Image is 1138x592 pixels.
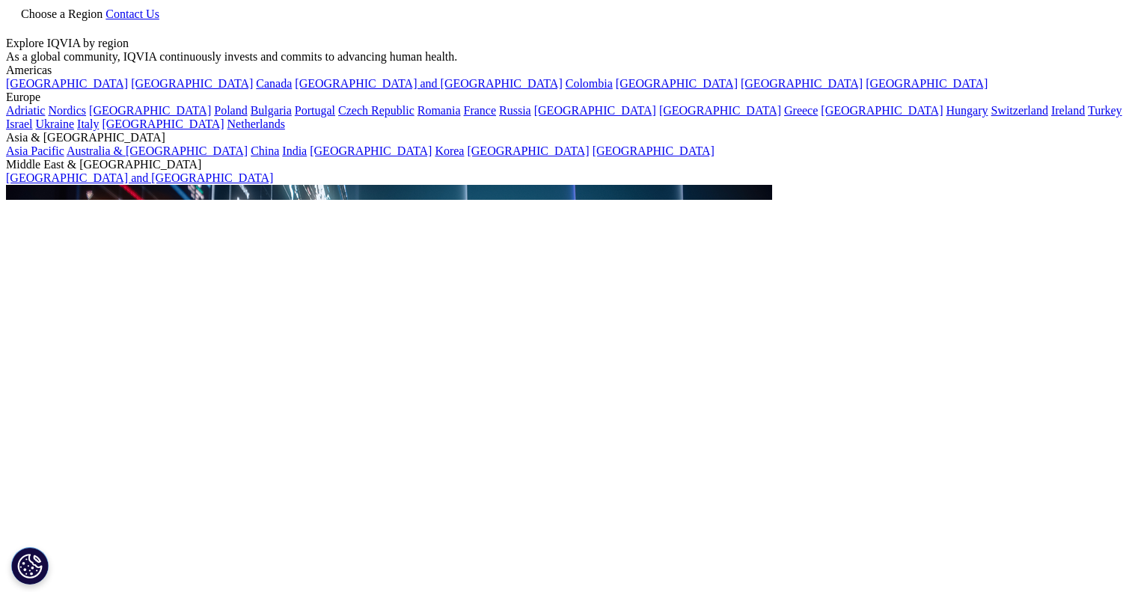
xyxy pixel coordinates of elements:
div: Asia & [GEOGRAPHIC_DATA] [6,131,1132,144]
div: As a global community, IQVIA continuously invests and commits to advancing human health. [6,50,1132,64]
a: Greece [784,104,818,117]
div: Americas [6,64,1132,77]
a: [GEOGRAPHIC_DATA] [593,144,715,157]
a: Israel [6,118,33,130]
a: Ukraine [36,118,75,130]
a: [GEOGRAPHIC_DATA] [741,77,863,90]
a: Italy [77,118,99,130]
div: Explore IQVIA by region [6,37,1132,50]
a: [GEOGRAPHIC_DATA] and [GEOGRAPHIC_DATA] [295,77,562,90]
a: France [464,104,497,117]
a: Portugal [295,104,335,117]
a: Switzerland [991,104,1047,117]
a: Ireland [1051,104,1085,117]
a: [GEOGRAPHIC_DATA] and [GEOGRAPHIC_DATA] [6,171,273,184]
a: [GEOGRAPHIC_DATA] [616,77,738,90]
a: Korea [435,144,464,157]
a: Turkey [1088,104,1122,117]
a: Canada [256,77,292,90]
a: [GEOGRAPHIC_DATA] [866,77,988,90]
a: Romania [417,104,461,117]
a: China [251,144,279,157]
a: [GEOGRAPHIC_DATA] [821,104,943,117]
a: Nordics [48,104,86,117]
a: [GEOGRAPHIC_DATA] [6,77,128,90]
a: [GEOGRAPHIC_DATA] [102,118,224,130]
div: Europe [6,91,1132,104]
a: Netherlands [227,118,285,130]
a: Contact Us [105,7,159,20]
a: India [282,144,307,157]
a: Colombia [566,77,613,90]
a: Poland [214,104,247,117]
a: [GEOGRAPHIC_DATA] [310,144,432,157]
a: Adriatic [6,104,45,117]
a: [GEOGRAPHIC_DATA] [89,104,211,117]
a: [GEOGRAPHIC_DATA] [467,144,589,157]
a: [GEOGRAPHIC_DATA] [131,77,253,90]
a: Czech Republic [338,104,414,117]
a: [GEOGRAPHIC_DATA] [659,104,781,117]
a: Hungary [946,104,988,117]
a: Bulgaria [251,104,292,117]
div: Middle East & [GEOGRAPHIC_DATA] [6,158,1132,171]
a: Australia & [GEOGRAPHIC_DATA] [67,144,248,157]
a: Russia [499,104,531,117]
button: Настройки файлов cookie [11,547,49,585]
a: Asia Pacific [6,144,64,157]
a: [GEOGRAPHIC_DATA] [534,104,656,117]
span: Choose a Region [21,7,103,20]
